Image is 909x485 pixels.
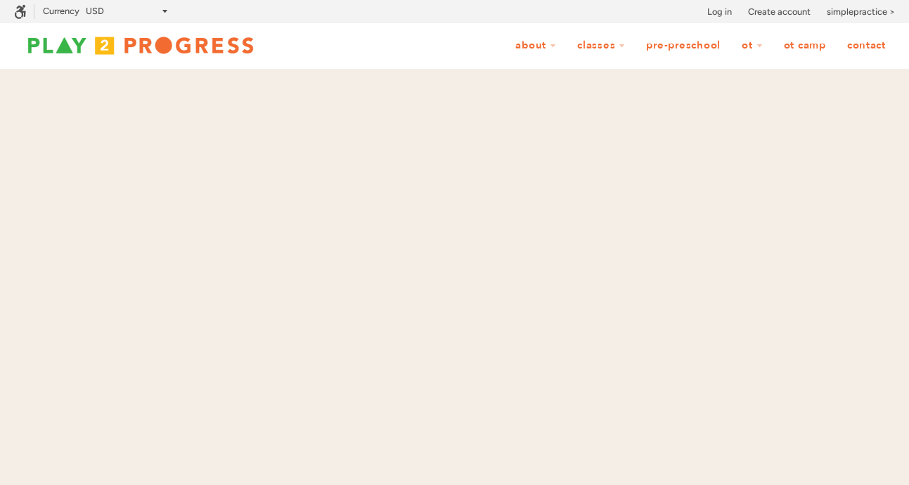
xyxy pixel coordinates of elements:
a: OT [733,32,772,59]
a: OT Camp [775,32,835,59]
a: About [506,32,565,59]
a: simplepractice > [827,5,895,19]
label: Currency [43,6,79,16]
a: Contact [838,32,895,59]
a: Create account [748,5,811,19]
a: Classes [568,32,634,59]
a: Log in [707,5,732,19]
a: Pre-Preschool [637,32,730,59]
img: Play2Progress logo [14,32,267,60]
